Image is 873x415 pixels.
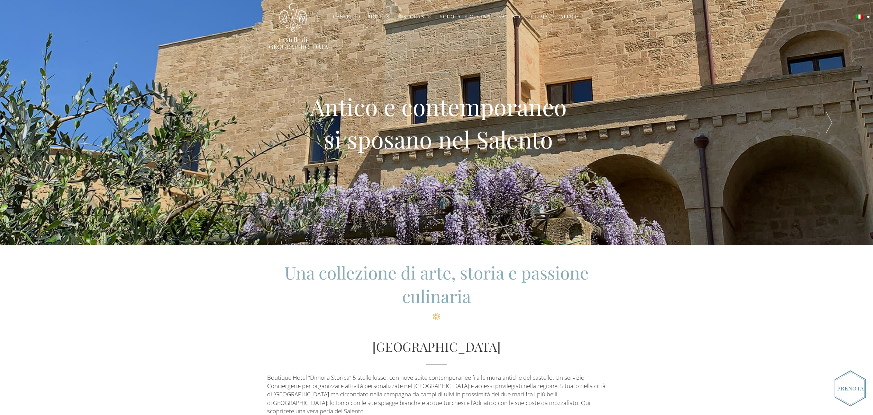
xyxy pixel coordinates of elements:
[531,13,548,21] a: Clima
[499,13,523,21] a: Salento
[440,13,490,21] a: Scuola di Cucina
[279,3,307,32] img: Castello di Ugento
[310,90,567,155] h2: Antico e contemporaneo si sposano nel Salento
[284,261,589,308] span: Una collezione di arte, storia e passione culinaria
[398,13,431,21] a: Ristorante
[369,13,390,21] a: Hotels
[267,338,606,365] h2: [GEOGRAPHIC_DATA]
[556,13,580,21] a: Gallery
[267,36,319,50] a: Castello di [GEOGRAPHIC_DATA]
[835,370,866,406] img: Book_Button_Italian.png
[333,13,360,21] a: Castello
[856,15,863,19] img: Italiano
